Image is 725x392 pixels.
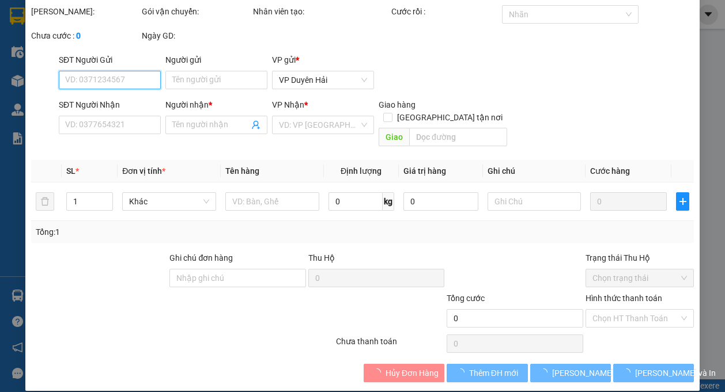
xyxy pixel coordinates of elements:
div: VP gửi [272,54,374,66]
span: Thêm ĐH mới [469,367,518,379]
label: Hình thức thanh toán [586,294,662,303]
div: Gói vận chuyển: [142,5,250,18]
div: Trạng thái Thu Hộ [586,252,694,264]
div: Tổng: 1 [36,226,281,238]
div: SĐT Người Gửi [59,54,161,66]
span: Cước rồi: [3,79,48,92]
span: [PERSON_NAME] [62,51,131,62]
span: Thu Hộ [308,253,335,262]
input: Ghi Chú [488,192,581,211]
span: [GEOGRAPHIC_DATA] tận nơi [392,111,507,124]
div: Chưa cước : [31,29,139,42]
span: Cước hàng [590,166,630,176]
span: Hủy Đơn Hàng [386,367,439,379]
span: loading [539,368,552,376]
p: NHẬN: [5,39,168,50]
span: GIAO: [5,64,80,75]
span: VP Trà Vinh (Hàng) [32,39,112,50]
span: VP Duyên Hải [279,71,367,89]
span: kg [383,192,394,211]
span: user-add [251,120,260,130]
span: Tổng cước [447,294,485,303]
input: Ghi chú đơn hàng [169,269,305,287]
span: loading [622,368,635,376]
p: GỬI: [5,22,168,33]
div: Người gửi [165,54,267,66]
th: Ghi chú [483,160,586,182]
button: [PERSON_NAME] và In [613,364,694,382]
span: Giá trị hàng [403,166,446,176]
span: loading [373,368,386,376]
div: Nhân viên tạo: [253,5,389,18]
b: 0 [76,31,81,40]
strong: BIÊN NHẬN GỬI HÀNG [39,6,134,17]
input: 0 [590,192,667,211]
span: Giao hàng [379,100,416,109]
span: 40.000 [51,79,86,92]
span: plus [677,197,689,206]
div: [PERSON_NAME]: [31,5,139,18]
input: VD: Bàn, Ghế [225,192,319,211]
div: SĐT Người Nhận [59,98,161,111]
button: Hủy Đơn Hàng [364,364,444,382]
input: Dọc đường [409,128,507,146]
span: VP Nhận [272,100,304,109]
span: Định lượng [341,166,382,176]
span: KO BAO HƯ [30,64,80,75]
span: SL [66,166,75,176]
span: loading [456,368,469,376]
span: [PERSON_NAME] và In [635,367,716,379]
span: Tên hàng [225,166,259,176]
span: VP [PERSON_NAME] - [24,22,112,33]
button: plus [676,192,689,211]
label: Ghi chú đơn hàng [169,253,233,262]
span: [PERSON_NAME] thay đổi [552,367,644,379]
button: delete [36,192,54,211]
span: Đơn vị tính [122,166,165,176]
div: Người nhận [165,98,267,111]
span: 0987971179 - [5,51,131,62]
div: Ngày GD: [142,29,250,42]
button: [PERSON_NAME] thay đổi [530,364,611,382]
div: Cước rồi : [391,5,500,18]
span: Khác [129,193,209,210]
button: Thêm ĐH mới [447,364,527,382]
div: Chưa thanh toán [335,335,445,355]
span: Giao [379,128,409,146]
span: Chọn trạng thái [592,269,687,287]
